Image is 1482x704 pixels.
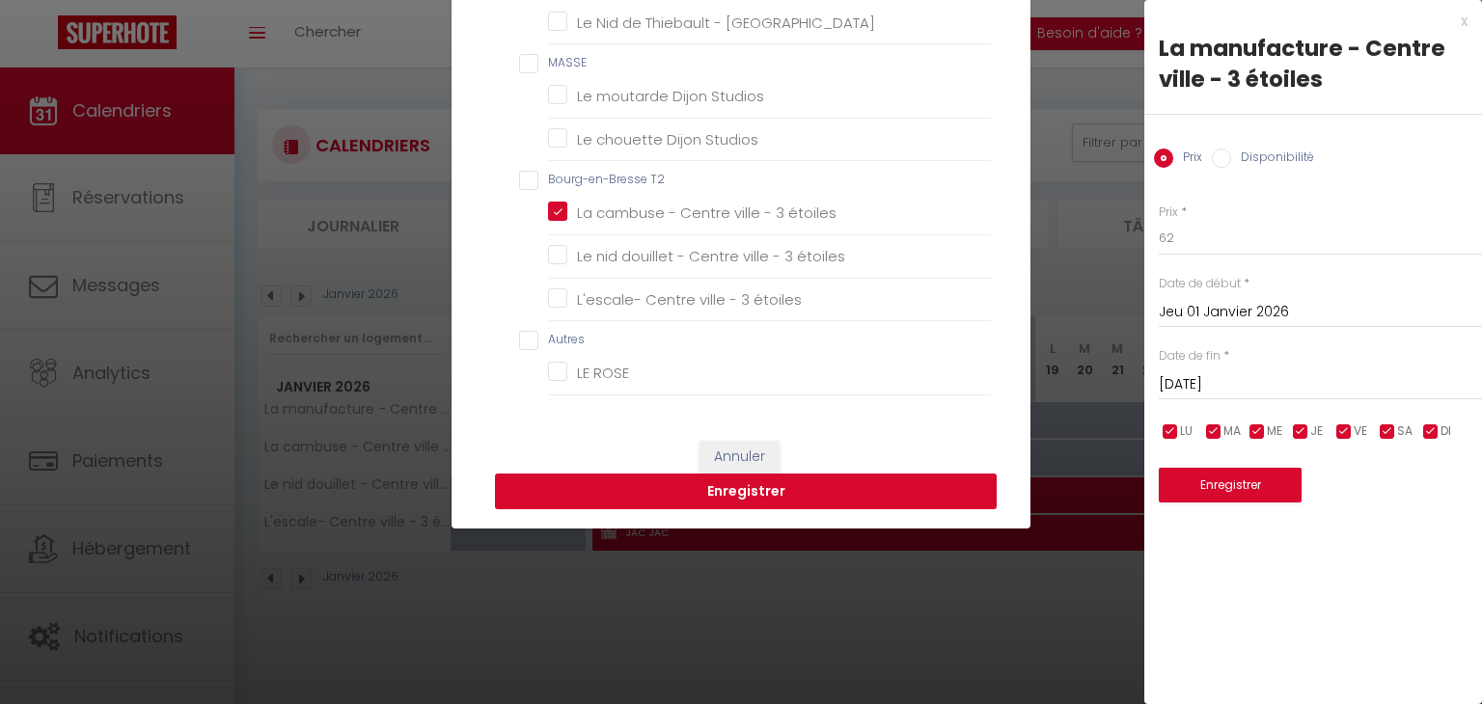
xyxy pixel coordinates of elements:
[577,289,802,310] span: L'escale- Centre ville - 3 étoiles
[700,441,780,474] button: Annuler
[577,129,758,149] span: Le chouette Dijon Studios
[1354,422,1367,441] span: VE
[1441,422,1451,441] span: DI
[495,474,997,510] button: Enregistrer
[577,246,845,266] span: Le nid douillet - Centre ville - 3 étoiles
[1159,347,1221,366] label: Date de fin
[1267,422,1282,441] span: ME
[1397,422,1413,441] span: SA
[577,13,875,33] span: Le Nid de Thiebault - [GEOGRAPHIC_DATA]
[1159,203,1178,222] label: Prix
[1310,422,1323,441] span: JE
[1180,422,1193,441] span: LU
[1231,149,1314,170] label: Disponibilité
[1223,422,1241,441] span: MA
[1159,468,1302,502] button: Enregistrer
[1173,149,1202,170] label: Prix
[1159,275,1241,293] label: Date de début
[1144,10,1468,33] div: x
[1159,33,1468,95] div: La manufacture - Centre ville - 3 étoiles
